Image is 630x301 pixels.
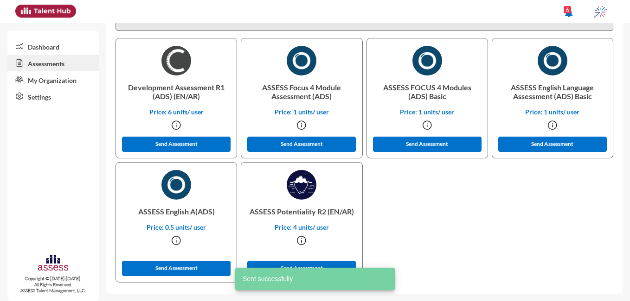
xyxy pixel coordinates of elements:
[563,7,574,18] mat-icon: notifications
[373,137,482,152] button: Send Assessment
[123,200,229,223] p: ASSESS English A(ADS)
[249,223,354,231] p: Price: 4 units/ user
[249,200,354,223] p: ASSESS Potentiality R2 (EN/AR)
[7,71,99,88] a: My Organization
[249,108,354,116] p: Price: 1 units/ user
[247,137,356,152] button: Send Assessment
[7,38,99,55] a: Dashboard
[498,137,607,152] button: Send Assessment
[122,137,231,152] button: Send Assessment
[123,108,229,116] p: Price: 6 units/ user
[500,75,605,108] p: ASSESS English Language Assessment (ADS) Basic
[374,75,480,108] p: ASSESS FOCUS 4 Modules (ADS) Basic
[7,55,99,71] a: Assessments
[564,6,571,13] div: 6
[7,88,99,105] a: Settings
[500,108,605,116] p: Price: 1 units/ user
[249,75,354,108] p: ASSESS Focus 4 Module Assessment (ADS)
[7,276,99,294] p: Copyright © [DATE]-[DATE]. All Rights Reserved. ASSESS Talent Management, LLC.
[122,261,231,276] button: Send Assessment
[37,254,69,274] img: assesscompany-logo.png
[123,223,229,231] p: Price: 0.5 units/ user
[123,75,229,108] p: Development Assessment R1 (ADS) (EN/AR)
[243,274,293,283] span: Sent successfully
[374,108,480,116] p: Price: 1 units/ user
